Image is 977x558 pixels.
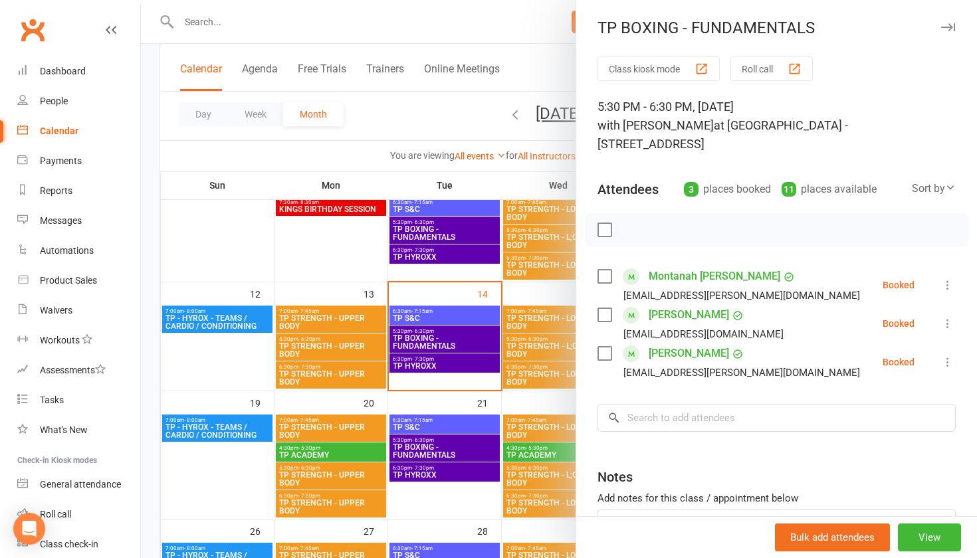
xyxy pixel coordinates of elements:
div: Open Intercom Messenger [13,513,45,545]
div: Booked [883,280,915,290]
span: with [PERSON_NAME] [597,118,714,132]
div: [EMAIL_ADDRESS][DOMAIN_NAME] [623,325,784,343]
div: General attendance [40,479,121,490]
div: 5:30 PM - 6:30 PM, [DATE] [597,98,956,153]
a: Clubworx [16,13,49,46]
a: [PERSON_NAME] [649,343,729,364]
div: People [40,96,68,106]
div: 11 [782,182,796,197]
a: Automations [17,236,140,266]
input: Search to add attendees [597,404,956,432]
div: Messages [40,215,82,226]
div: places available [782,180,877,199]
div: Dashboard [40,66,86,76]
div: Calendar [40,126,78,136]
a: Waivers [17,296,140,325]
div: Workouts [40,335,80,345]
a: Messages [17,206,140,236]
div: Waivers [40,305,72,316]
button: View [898,523,961,551]
div: Attendees [597,180,659,199]
span: at [GEOGRAPHIC_DATA] - [STREET_ADDRESS] [597,118,848,151]
a: Workouts [17,325,140,355]
button: Roll call [730,56,813,81]
a: Dashboard [17,56,140,86]
div: Booked [883,319,915,328]
div: Booked [883,357,915,367]
div: Payments [40,155,82,166]
a: Product Sales [17,266,140,296]
div: Notes [597,468,633,486]
a: Calendar [17,116,140,146]
a: General attendance kiosk mode [17,470,140,500]
a: Assessments [17,355,140,385]
a: People [17,86,140,116]
div: [EMAIL_ADDRESS][PERSON_NAME][DOMAIN_NAME] [623,364,860,381]
div: Sort by [912,180,956,197]
a: Payments [17,146,140,176]
div: Automations [40,245,94,256]
div: places booked [684,180,771,199]
div: TP BOXING - FUNDAMENTALS [576,19,977,37]
a: Reports [17,176,140,206]
a: Roll call [17,500,140,529]
div: Assessments [40,365,106,375]
div: [EMAIL_ADDRESS][PERSON_NAME][DOMAIN_NAME] [623,287,860,304]
a: Montanah [PERSON_NAME] [649,266,780,287]
a: [PERSON_NAME] [649,304,729,325]
div: Product Sales [40,275,97,286]
a: What's New [17,415,140,445]
div: Roll call [40,509,71,519]
button: Bulk add attendees [775,523,890,551]
div: Tasks [40,395,64,405]
div: What's New [40,424,88,435]
div: 3 [684,182,699,197]
div: Class check-in [40,539,98,549]
div: Add notes for this class / appointment below [597,490,956,506]
div: Reports [40,185,72,196]
a: Tasks [17,385,140,415]
button: Class kiosk mode [597,56,720,81]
